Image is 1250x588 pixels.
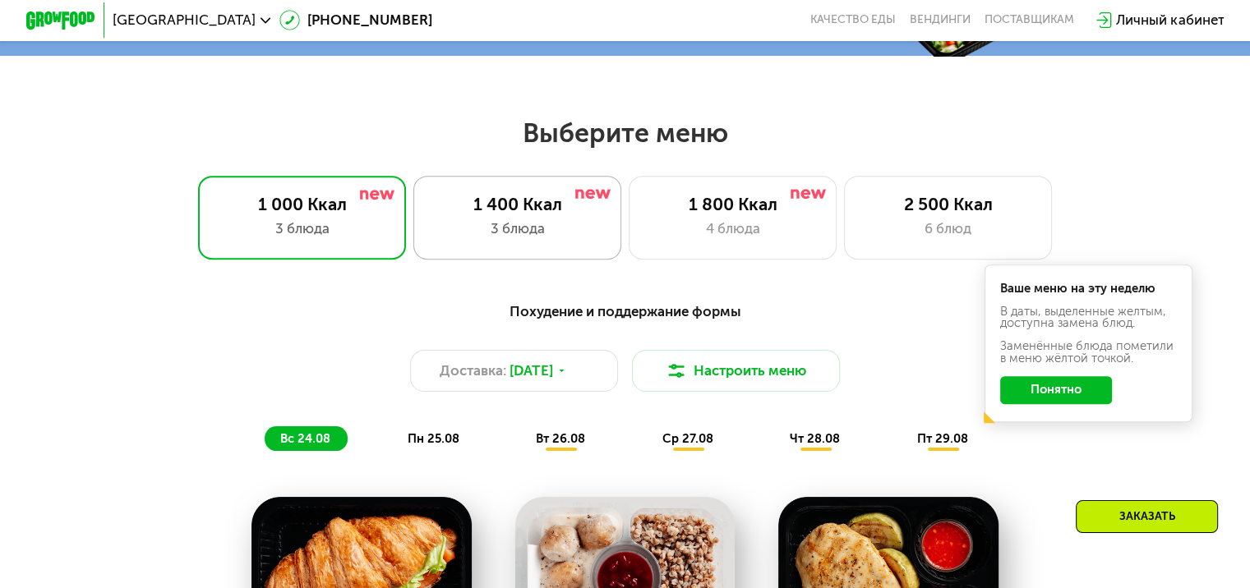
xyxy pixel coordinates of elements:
[1000,340,1178,365] div: Заменённые блюда пометили в меню жёлтой точкой.
[1000,376,1112,404] button: Понятно
[1076,500,1218,533] div: Заказать
[910,13,971,27] a: Вендинги
[536,431,585,446] span: вт 26.08
[111,301,1139,322] div: Похудение и поддержание формы
[1116,10,1224,30] div: Личный кабинет
[862,218,1034,239] div: 6 блюд
[985,13,1074,27] div: поставщикам
[862,194,1034,214] div: 2 500 Ккал
[810,13,896,27] a: Качество еды
[431,194,603,214] div: 1 400 Ккал
[279,10,432,30] a: [PHONE_NUMBER]
[1000,283,1178,295] div: Ваше меню на эту неделю
[662,431,713,446] span: ср 27.08
[510,361,553,381] span: [DATE]
[216,218,388,239] div: 3 блюда
[431,218,603,239] div: 3 блюда
[790,431,840,446] span: чт 28.08
[113,13,256,27] span: [GEOGRAPHIC_DATA]
[632,350,841,392] button: Настроить меню
[280,431,330,446] span: вс 24.08
[408,431,459,446] span: пн 25.08
[647,194,819,214] div: 1 800 Ккал
[216,194,388,214] div: 1 000 Ккал
[56,117,1195,149] h2: Выберите меню
[917,431,968,446] span: пт 29.08
[440,361,506,381] span: Доставка:
[1000,305,1178,330] div: В даты, выделенные желтым, доступна замена блюд.
[647,218,819,239] div: 4 блюда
